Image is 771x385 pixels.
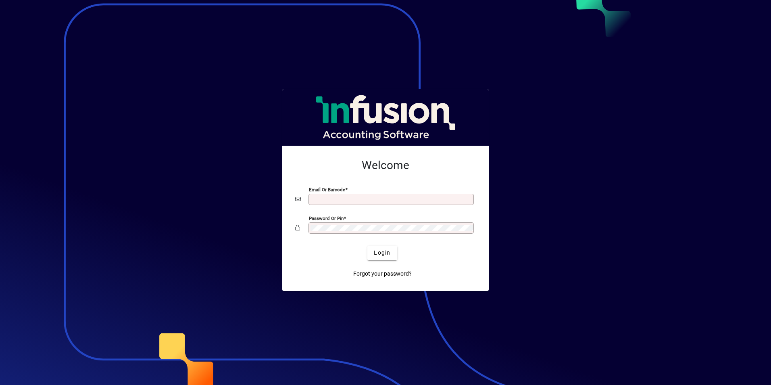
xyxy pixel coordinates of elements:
span: Forgot your password? [353,270,412,278]
h2: Welcome [295,159,476,172]
mat-label: Email or Barcode [309,186,345,192]
a: Forgot your password? [350,267,415,281]
span: Login [374,249,390,257]
mat-label: Password or Pin [309,215,344,221]
button: Login [367,246,397,260]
